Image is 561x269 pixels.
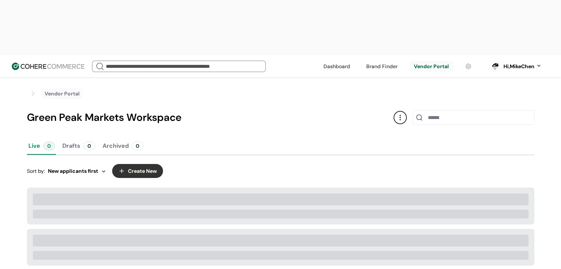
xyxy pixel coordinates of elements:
div: Green Peak Markets Workspace [27,110,394,125]
a: Vendor Portal [45,90,80,98]
span: New applicants first [48,167,98,175]
button: Create New [112,164,163,178]
div: 0 [132,142,143,150]
div: 0 [43,142,55,150]
nav: breadcrumb [27,88,83,99]
div: Sort by: [27,167,106,175]
button: Drafts [61,137,97,155]
button: Hi,MikeChen [503,63,542,70]
img: Cohere Logo [12,63,84,70]
button: Archived [101,137,145,155]
button: Live [27,137,56,155]
div: Hi, MikeChen [503,63,534,70]
div: 0 [83,142,95,150]
svg: 0 percent [489,61,501,72]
